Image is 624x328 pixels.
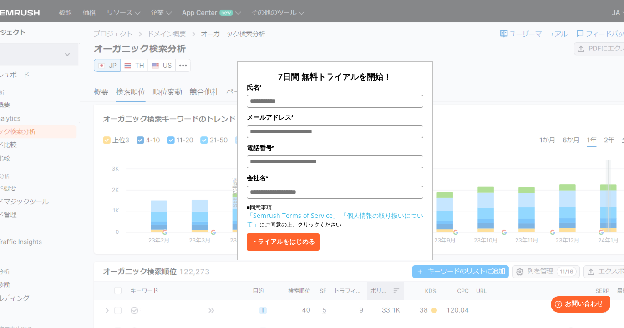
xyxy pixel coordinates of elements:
p: ■同意事項 にご同意の上、クリックください [247,203,423,229]
label: メールアドレス* [247,112,423,122]
a: 「個人情報の取り扱いについて」 [247,211,423,228]
iframe: Help widget launcher [543,293,614,318]
span: 7日間 無料トライアルを開始！ [278,71,391,82]
a: 「Semrush Terms of Service」 [247,211,339,220]
button: トライアルをはじめる [247,233,320,251]
label: 電話番号* [247,143,423,153]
